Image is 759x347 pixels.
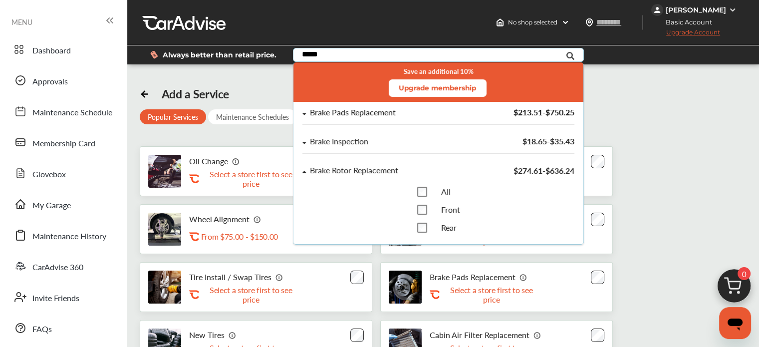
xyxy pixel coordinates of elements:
[522,135,574,147] span: $18.65 - $35.43
[162,87,229,101] div: Add a Service
[403,67,473,75] small: Save an additional 10%
[150,50,158,59] img: dollor_label_vector.a70140d1.svg
[9,67,117,93] a: Approvals
[9,222,117,248] a: Maintenance History
[442,285,541,304] p: Select a store first to see price
[9,284,117,310] a: Invite Friends
[275,273,283,281] img: info_icon_vector.svg
[32,106,112,119] span: Maintenance Schedule
[11,18,32,26] span: MENU
[310,108,396,117] div: Brake Pads Replacement
[229,331,237,339] img: info_icon_vector.svg
[652,17,720,27] span: Basic Account
[389,271,422,304] img: brake-pads-replacement-thumb.jpg
[189,330,225,340] p: New Tires
[32,168,66,181] span: Glovebox
[496,18,504,26] img: header-home-logo.8d720a4f.svg
[32,137,95,150] span: Membership Card
[208,109,297,124] div: Maintenance Schedules
[585,18,593,26] img: location_vector.a44bc228.svg
[189,272,271,282] p: Tire Install / Swap Tires
[430,330,529,340] p: Cabin Air Filter Replacement
[189,156,228,166] p: Oil Change
[508,18,557,26] span: No shop selected
[441,222,456,233] span: Rear
[388,79,486,97] button: Upgrade membership
[513,165,574,176] span: $274.61 - $636.24
[719,307,751,339] iframe: Button to launch messaging window
[738,267,751,280] span: 0
[201,285,301,304] p: Select a store first to see price
[310,166,398,175] div: Brake Rotor Replacement
[148,213,181,246] img: wheel-alignment-thumb.jpg
[9,160,117,186] a: Glovebox
[140,109,206,124] div: Popular Services
[201,232,278,241] p: From $75.00 - $150.00
[442,227,541,246] p: Select a store first to see price
[201,169,301,188] p: Select a store first to see price
[519,273,527,281] img: info_icon_vector.svg
[9,253,117,279] a: CarAdvise 360
[642,15,643,30] img: header-divider.bc55588e.svg
[729,6,737,14] img: WGsFRI8htEPBVLJbROoPRyZpYNWhNONpIPPETTm6eUC0GeLEiAAAAAElFTkSuQmCC
[32,323,52,336] span: FAQs
[441,186,450,197] span: All
[533,331,541,339] img: info_icon_vector.svg
[189,214,250,224] p: Wheel Alignment
[32,199,71,212] span: My Garage
[441,204,460,215] span: Front
[32,292,79,305] span: Invite Friends
[651,28,720,41] span: Upgrade Account
[232,157,240,165] img: info_icon_vector.svg
[253,215,261,223] img: info_icon_vector.svg
[710,265,758,313] img: cart_icon.3d0951e8.svg
[148,271,181,304] img: tire-install-swap-tires-thumb.jpg
[32,75,68,88] span: Approvals
[148,155,181,188] img: oil-change-thumb.jpg
[9,315,117,341] a: FAQs
[32,44,71,57] span: Dashboard
[9,129,117,155] a: Membership Card
[163,51,276,58] span: Always better than retail price.
[513,106,574,118] span: $213.51 - $750.25
[310,137,368,146] div: Brake Inspection
[666,5,726,14] div: [PERSON_NAME]
[9,36,117,62] a: Dashboard
[9,98,117,124] a: Maintenance Schedule
[9,191,117,217] a: My Garage
[651,4,663,16] img: jVpblrzwTbfkPYzPPzSLxeg0AAAAASUVORK5CYII=
[32,230,106,243] span: Maintenance History
[430,272,515,282] p: Brake Pads Replacement
[561,18,569,26] img: header-down-arrow.9dd2ce7d.svg
[32,261,83,274] span: CarAdvise 360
